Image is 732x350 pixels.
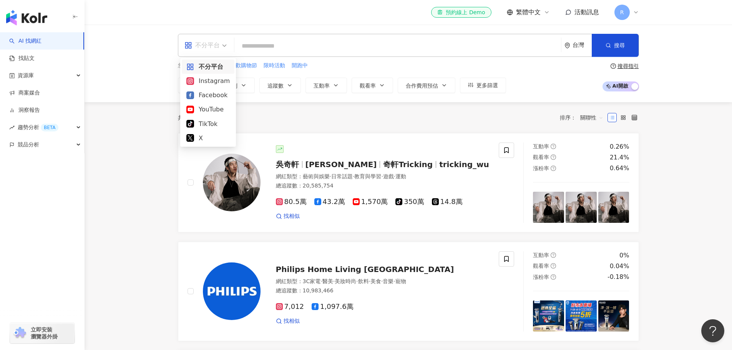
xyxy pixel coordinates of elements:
[264,62,285,70] span: 限時活動
[395,173,406,179] span: 運動
[353,173,354,179] span: ·
[431,7,491,18] a: 預約線上 Demo
[178,62,216,70] span: 您可能感興趣：
[598,300,629,332] img: post-image
[259,78,301,93] button: 追蹤數
[551,154,556,160] span: question-circle
[551,166,556,171] span: question-circle
[354,173,381,179] span: 教育與學習
[352,78,393,93] button: 觀看率
[608,273,629,281] div: -0.18%
[276,173,490,181] div: 網紅類型 ：
[178,114,214,121] div: 共 筆
[184,39,220,51] div: 不分平台
[314,83,330,89] span: 互動率
[10,323,75,343] a: chrome extension立即安裝 瀏覽器外掛
[276,182,490,190] div: 總追蹤數 ： 20,585,754
[335,278,356,284] span: 美妝時尚
[533,165,549,171] span: 漲粉率
[303,173,330,179] span: 藝術與娛樂
[292,62,308,70] span: 開跑中
[533,154,549,160] span: 觀看率
[18,136,39,153] span: 競品分析
[551,263,556,269] span: question-circle
[610,153,629,162] div: 21.4%
[284,317,300,325] span: 找相似
[12,327,27,339] img: chrome extension
[551,252,556,258] span: question-circle
[291,61,308,70] button: 開跑中
[9,37,41,45] a: searchAI 找網紅
[358,278,369,284] span: 飲料
[395,198,424,206] span: 350萬
[381,173,383,179] span: ·
[31,326,58,340] span: 立即安裝 瀏覽器外掛
[9,125,15,130] span: rise
[611,63,616,69] span: question-circle
[356,278,358,284] span: ·
[276,198,307,206] span: 80.5萬
[533,274,549,280] span: 漲粉率
[460,78,506,93] button: 更多篩選
[331,173,353,179] span: 日常話題
[551,144,556,149] span: question-circle
[276,278,490,285] div: 網紅類型 ：
[551,274,556,280] span: question-circle
[573,42,592,48] div: 台灣
[395,278,406,284] span: 寵物
[322,278,333,284] span: 醫美
[186,133,230,143] div: X
[564,43,570,48] span: environment
[276,317,300,325] a: 找相似
[314,198,345,206] span: 43.2萬
[610,164,629,173] div: 0.64%
[566,300,597,332] img: post-image
[398,78,455,93] button: 合作費用預估
[566,192,597,223] img: post-image
[610,143,629,151] div: 0.26%
[383,278,393,284] span: 音樂
[333,278,335,284] span: ·
[701,319,724,342] iframe: Help Scout Beacon - Open
[394,173,395,179] span: ·
[370,278,381,284] span: 美食
[303,278,321,284] span: 3C家電
[598,192,629,223] img: post-image
[617,63,639,69] div: 搜尋指引
[439,160,489,169] span: tricking_wu
[533,252,549,258] span: 互動率
[284,212,300,220] span: 找相似
[178,78,214,93] button: 類型
[533,143,549,149] span: 互動率
[620,8,624,17] span: R
[393,278,395,284] span: ·
[320,278,322,284] span: ·
[533,263,549,269] span: 觀看率
[610,262,629,270] div: 0.04%
[6,10,47,25] img: logo
[178,133,639,232] a: KOL Avatar吳奇軒[PERSON_NAME]奇軒Trickingtricking_wu網紅類型：藝術與娛樂·日常話題·教育與學習·遊戲·運動總追蹤數：20,585,75480.5萬43....
[476,82,498,88] span: 更多篩選
[263,61,285,70] button: 限時活動
[203,154,261,211] img: KOL Avatar
[178,242,639,341] a: KOL AvatarPhilips Home Living [GEOGRAPHIC_DATA]網紅類型：3C家電·醫美·美妝時尚·飲料·美食·音樂·寵物總追蹤數：10,983,4667,0121...
[276,265,454,274] span: Philips Home Living [GEOGRAPHIC_DATA]
[18,67,34,84] span: 資源庫
[383,173,394,179] span: 遊戲
[219,78,255,93] button: 性別
[614,42,625,48] span: 搜尋
[592,34,639,57] button: 搜尋
[580,111,603,124] span: 關聯性
[186,119,230,129] div: TikTok
[276,160,299,169] span: 吳奇軒
[533,192,564,223] img: post-image
[276,287,490,295] div: 總追蹤數 ： 10,983,466
[41,124,58,131] div: BETA
[516,8,541,17] span: 繁體中文
[9,55,35,62] a: 找貼文
[619,251,629,260] div: 0%
[18,119,58,136] span: 趨勢分析
[305,160,377,169] span: [PERSON_NAME]
[383,160,433,169] span: 奇軒Tricking
[533,300,564,332] img: post-image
